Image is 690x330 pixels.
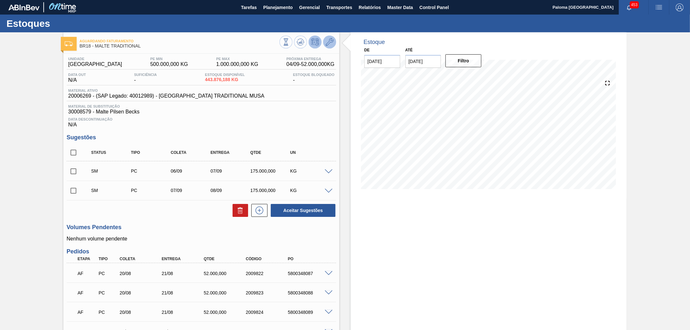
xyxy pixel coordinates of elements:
[90,168,134,174] div: Sugestão Manual
[655,4,663,11] img: userActions
[67,115,336,128] div: N/A
[291,73,336,83] div: -
[289,150,333,155] div: UN
[68,73,86,77] span: Data out
[67,73,88,83] div: N/A
[150,57,188,61] span: PE MIN
[294,36,307,48] button: Atualizar Gráfico
[160,271,208,276] div: 21/08/2025
[68,89,265,92] span: Material ativo
[405,55,441,68] input: dd/mm/yyyy
[387,4,413,11] span: Master Data
[68,117,334,121] span: Data Descontinuação
[78,310,97,315] p: AF
[90,188,134,193] div: Sugestão Manual
[244,290,292,295] div: 2009823
[630,1,639,8] span: 453
[76,305,98,319] div: Aguardando Faturamento
[445,54,481,67] button: Filtro
[65,41,73,46] img: Ícone
[97,271,119,276] div: Pedido de Compra
[271,204,335,217] button: Aceitar Sugestões
[289,188,333,193] div: KG
[169,168,214,174] div: 06/09/2025
[129,150,174,155] div: Tipo
[80,44,279,48] span: BR18 - MALTE TRADITIONAL
[205,73,245,77] span: Estoque Disponível
[420,4,449,11] span: Control Panel
[134,73,157,77] span: Suficiência
[209,150,254,155] div: Entrega
[129,188,174,193] div: Pedido de Compra
[202,310,250,315] div: 52.000,000
[364,48,370,52] label: De
[133,73,159,83] div: -
[118,290,166,295] div: 20/08/2025
[202,257,250,261] div: Qtde
[286,310,334,315] div: 5800348089
[249,188,293,193] div: 175.000,000
[202,271,250,276] div: 52.000,000
[268,203,336,218] div: Aceitar Sugestões
[118,257,166,261] div: Coleta
[364,39,385,46] div: Estoque
[216,61,258,67] span: 1.000.000,000 KG
[229,204,248,217] div: Excluir Sugestões
[244,271,292,276] div: 2009822
[68,104,334,108] span: Material de Substituição
[118,310,166,315] div: 20/08/2025
[359,4,381,11] span: Relatórios
[90,150,134,155] div: Status
[160,310,208,315] div: 21/08/2025
[67,134,336,141] h3: Sugestões
[78,271,97,276] p: AF
[293,73,334,77] span: Estoque Bloqueado
[263,4,293,11] span: Planejamento
[118,271,166,276] div: 20/08/2025
[326,4,352,11] span: Transportes
[209,168,254,174] div: 07/09/2025
[67,248,336,255] h3: Pedidos
[76,257,98,261] div: Etapa
[676,4,684,11] img: Logout
[244,310,292,315] div: 2009824
[249,168,293,174] div: 175.000,000
[97,290,119,295] div: Pedido de Compra
[76,266,98,281] div: Aguardando Faturamento
[286,290,334,295] div: 5800348088
[241,4,257,11] span: Tarefas
[202,290,250,295] div: 52.000,000
[364,55,400,68] input: dd/mm/yyyy
[6,20,121,27] h1: Estoques
[68,93,265,99] span: 20006269 - (SAP Legado: 40012989) - [GEOGRAPHIC_DATA] TRADITIONAL MUSA
[286,57,334,61] span: Próxima Entrega
[67,224,336,231] h3: Volumes Pendentes
[286,61,334,67] span: 04/09 - 52.000,000 KG
[169,188,214,193] div: 07/09/2025
[205,77,245,82] span: 443.876,188 KG
[405,48,413,52] label: Até
[244,257,292,261] div: Código
[286,271,334,276] div: 5800348087
[619,3,640,12] button: Notificações
[78,290,97,295] p: AF
[97,310,119,315] div: Pedido de Compra
[76,286,98,300] div: Aguardando Faturamento
[216,57,258,61] span: PE MAX
[169,150,214,155] div: Coleta
[249,150,293,155] div: Qtde
[248,204,268,217] div: Nova sugestão
[129,168,174,174] div: Pedido de Compra
[80,39,279,43] span: Aguardando Faturamento
[323,36,336,48] button: Ir ao Master Data / Geral
[8,5,39,10] img: TNhmsLtSVTkK8tSr43FrP2fwEKptu5GPRR3wAAAABJRU5ErkJggg==
[209,188,254,193] div: 08/09/2025
[67,236,336,242] p: Nenhum volume pendente
[160,290,208,295] div: 21/08/2025
[150,61,188,67] span: 500.000,000 KG
[309,36,322,48] button: Desprogramar Estoque
[68,109,334,115] span: 30008579 - Malte Pilsen Becks
[279,36,292,48] button: Visão Geral dos Estoques
[286,257,334,261] div: PO
[68,57,122,61] span: Unidade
